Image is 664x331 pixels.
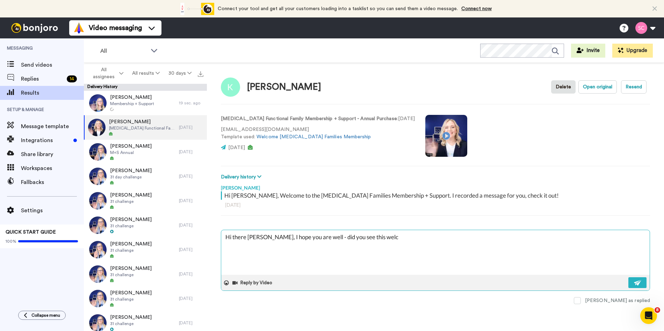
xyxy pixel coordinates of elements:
span: [PERSON_NAME] [110,94,154,101]
strong: [MEDICAL_DATA] Functional Family Membership + Support - Annual Purchase [221,116,397,121]
img: b7793d86-7a9c-4f55-8369-982c5123c3c8-thumb.jpg [89,265,107,283]
a: [PERSON_NAME]31 day challenge[DATE] [84,164,207,189]
span: [PERSON_NAME] [110,192,152,199]
div: [DATE] [179,174,203,179]
div: 19 sec. ago [179,100,203,106]
button: All results [128,67,164,80]
div: 14 [67,75,77,82]
img: 5d8f9087-acda-4d6c-beeb-1732f88f7e8c-thumb.jpg [89,241,107,258]
span: 31 challenge [110,223,152,229]
img: send-white.svg [634,280,642,286]
span: Workspaces [21,164,84,172]
p: : [DATE] [221,115,415,123]
div: [PERSON_NAME] [221,181,650,191]
div: [DATE] [179,247,203,252]
img: d5b5dd30-17db-49b0-9eb7-3d8851071449-thumb.jpg [89,168,107,185]
div: [DATE] [179,271,203,277]
span: Collapse menu [31,312,60,318]
span: 100% [6,238,16,244]
div: [DATE] [179,198,203,204]
button: Open original [578,80,617,94]
span: 31 challenge [110,296,152,302]
a: [PERSON_NAME][MEDICAL_DATA] Functional Family Membership + Support - Annual Purchase[DATE] [84,115,207,140]
span: QUICK START GUIDE [6,230,56,235]
span: [MEDICAL_DATA] Functional Family Membership + Support - Annual Purchase [109,125,175,131]
a: [PERSON_NAME]31 challenge[DATE] [84,189,207,213]
span: Results [21,89,84,97]
img: b448b08c-f557-4eda-8880-2bebfed70286-thumb.jpg [89,192,107,209]
iframe: Intercom live chat [640,307,657,324]
button: Invite [571,44,605,58]
div: animation [176,3,214,15]
a: [PERSON_NAME]31 challenge[DATE] [84,237,207,262]
span: Send videos [21,61,84,69]
a: [PERSON_NAME]31 challenge[DATE] [84,213,207,237]
a: [PERSON_NAME]M+S Annual[DATE] [84,140,207,164]
span: [PERSON_NAME] [110,167,152,174]
p: [EMAIL_ADDRESS][DOMAIN_NAME] Template used: [221,126,415,141]
span: [PERSON_NAME] [110,265,152,272]
span: [PERSON_NAME] [110,143,152,150]
span: Replies [21,75,64,83]
button: Reply by Video [232,278,274,288]
span: All [100,47,147,55]
img: export.svg [198,71,203,77]
a: Connect now [461,6,492,11]
div: Delivery History [84,84,207,91]
span: Video messaging [89,23,142,33]
span: Integrations [21,136,71,145]
div: [DATE] [225,201,646,208]
div: [DATE] [179,125,203,130]
span: M+S Annual [110,150,152,155]
button: Delivery history [221,173,264,181]
div: [DATE] [179,320,203,326]
img: 41875e87-945b-4538-8682-1759541b7b22-thumb.jpg [89,216,107,234]
img: vm-color.svg [73,22,85,34]
span: Fallbacks [21,178,84,186]
span: [PERSON_NAME] [110,289,152,296]
span: [PERSON_NAME] [110,241,152,248]
button: All assignees [85,64,128,83]
a: [PERSON_NAME]31 challenge[DATE] [84,286,207,311]
span: Message template [21,122,84,131]
button: 30 days [164,67,196,80]
button: Delete [551,80,576,94]
div: [PERSON_NAME] [247,82,321,92]
span: [PERSON_NAME] [110,314,152,321]
span: 31 day challenge [110,174,152,180]
img: bj-logo-header-white.svg [8,23,61,33]
span: 31 challenge [110,321,152,326]
div: [PERSON_NAME] as replied [585,297,650,304]
button: Collapse menu [18,311,66,320]
span: [PERSON_NAME] [110,216,152,223]
span: Share library [21,150,84,159]
img: b3ca9ef1-2164-442b-bbca-2e55a29ed78e-thumb.jpg [89,94,107,112]
span: Membership + Support [110,101,154,106]
a: [PERSON_NAME]31 challenge[DATE] [84,262,207,286]
textarea: Hi there [PERSON_NAME], I hope you are well - did you see this wel [221,230,650,275]
span: 31 challenge [110,199,152,204]
div: [DATE] [179,296,203,301]
span: 8 [655,307,660,313]
span: [PERSON_NAME] [109,118,175,125]
div: [DATE] [179,222,203,228]
div: [DATE] [179,149,203,155]
button: Resend [621,80,647,94]
div: Hi [PERSON_NAME], Welcome to the [MEDICAL_DATA] Families Membership + Support. I recorded a messa... [224,191,648,200]
img: Image of Katie [221,78,240,97]
img: ed3201cb-1a1f-4b3f-b6d9-61f9d2583bda-thumb.jpg [89,290,107,307]
span: Settings [21,206,84,215]
span: 31 challenge [110,248,152,253]
img: 50657c8a-1713-4cb8-be24-64a3d4591369-thumb.jpg [89,143,107,161]
span: [DATE] [228,145,245,150]
span: All assignees [89,66,118,80]
a: Welcome [MEDICAL_DATA] Families Membership [257,134,371,139]
button: Upgrade [612,44,653,58]
img: ddcd16a4-7563-421d-baa6-2d907641f7dc-thumb.jpg [88,119,106,136]
button: Export all results that match these filters now. [196,68,205,79]
a: [PERSON_NAME]Membership + Support19 sec. ago [84,91,207,115]
span: 31 challenge [110,272,152,278]
span: Connect your tool and get all your customers loading into a tasklist so you can send them a video... [218,6,458,11]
